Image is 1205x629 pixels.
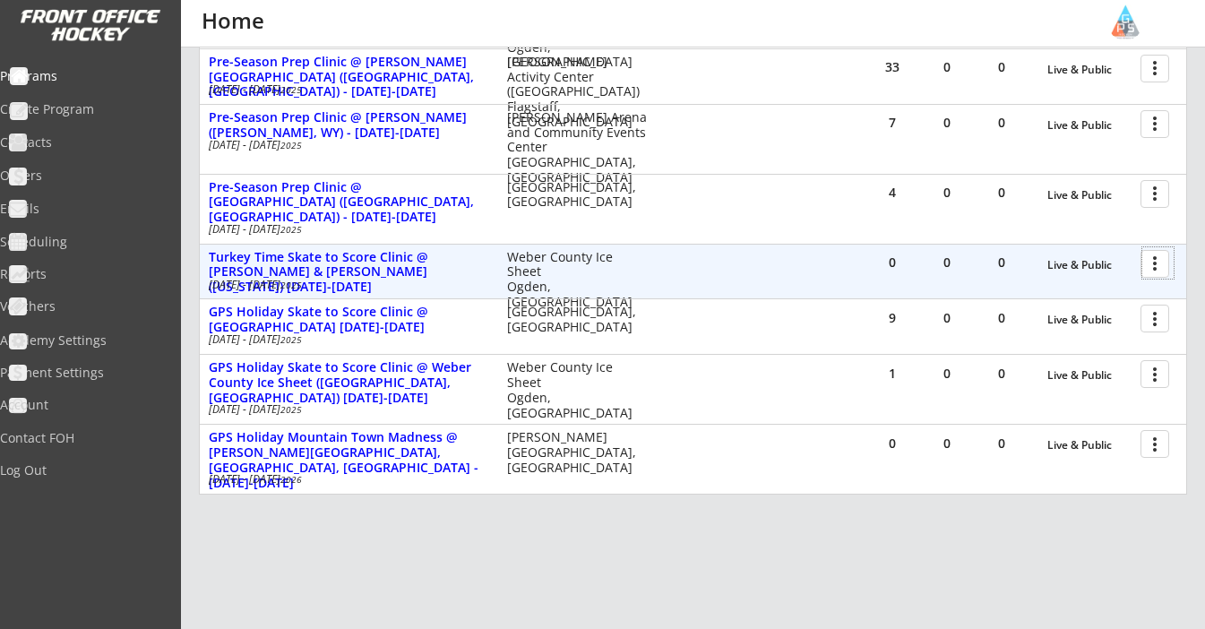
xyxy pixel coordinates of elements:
[975,61,1029,73] div: 0
[920,256,974,269] div: 0
[209,140,483,151] div: [DATE] - [DATE]
[209,280,483,290] div: [DATE] - [DATE]
[975,116,1029,129] div: 0
[280,473,302,486] em: 2026
[975,367,1029,380] div: 0
[209,110,488,141] div: Pre-Season Prep Clinic @ [PERSON_NAME] ([PERSON_NAME], WY) - [DATE]-[DATE]
[507,305,648,335] div: [GEOGRAPHIC_DATA], [GEOGRAPHIC_DATA]
[1140,305,1169,332] button: more_vert
[865,186,919,199] div: 4
[1047,314,1132,326] div: Live & Public
[209,305,488,335] div: GPS Holiday Skate to Score Clinic @ [GEOGRAPHIC_DATA] [DATE]-[DATE]
[920,367,974,380] div: 0
[280,139,302,151] em: 2025
[209,84,483,95] div: [DATE] - [DATE]
[209,180,488,225] div: Pre-Season Prep Clinic @ [GEOGRAPHIC_DATA] ([GEOGRAPHIC_DATA], [GEOGRAPHIC_DATA]) - [DATE]-[DATE]
[507,360,648,420] div: Weber County Ice Sheet Ogden, [GEOGRAPHIC_DATA]
[1047,64,1132,76] div: Live & Public
[920,312,974,324] div: 0
[865,312,919,324] div: 9
[1047,189,1132,202] div: Live & Public
[865,256,919,269] div: 0
[920,186,974,199] div: 0
[507,55,648,130] div: [PERSON_NAME] Activity Center ([GEOGRAPHIC_DATA]) Flagstaff, [GEOGRAPHIC_DATA]
[209,474,483,485] div: [DATE] - [DATE]
[507,180,648,211] div: [GEOGRAPHIC_DATA], [GEOGRAPHIC_DATA]
[975,256,1029,269] div: 0
[280,279,302,291] em: 2025
[209,224,483,235] div: [DATE] - [DATE]
[1140,430,1169,458] button: more_vert
[507,250,648,310] div: Weber County Ice Sheet Ogden, [GEOGRAPHIC_DATA]
[1047,119,1132,132] div: Live & Public
[280,333,302,346] em: 2025
[1140,55,1169,82] button: more_vert
[1047,259,1132,271] div: Live & Public
[865,437,919,450] div: 0
[920,116,974,129] div: 0
[209,250,488,295] div: Turkey Time Skate to Score Clinic @ [PERSON_NAME] & [PERSON_NAME] ([US_STATE]) [DATE]-[DATE]
[209,55,488,99] div: Pre-Season Prep Clinic @ [PERSON_NAME][GEOGRAPHIC_DATA] ([GEOGRAPHIC_DATA], [GEOGRAPHIC_DATA]) - ...
[1140,110,1169,138] button: more_vert
[507,430,648,475] div: [PERSON_NAME][GEOGRAPHIC_DATA], [GEOGRAPHIC_DATA]
[920,437,974,450] div: 0
[209,334,483,345] div: [DATE] - [DATE]
[865,116,919,129] div: 7
[865,367,919,380] div: 1
[975,312,1029,324] div: 0
[1047,439,1132,452] div: Live & Public
[209,404,483,415] div: [DATE] - [DATE]
[1140,360,1169,388] button: more_vert
[280,223,302,236] em: 2025
[280,83,302,96] em: 2025
[1140,180,1169,208] button: more_vert
[865,61,919,73] div: 33
[1047,369,1132,382] div: Live & Public
[920,61,974,73] div: 0
[1140,250,1169,278] button: more_vert
[280,403,302,416] em: 2025
[209,430,488,490] div: GPS Holiday Mountain Town Madness @ [PERSON_NAME][GEOGRAPHIC_DATA], [GEOGRAPHIC_DATA], [GEOGRAPHI...
[975,437,1029,450] div: 0
[507,110,648,185] div: [PERSON_NAME] Arena and Community Events Center [GEOGRAPHIC_DATA], [GEOGRAPHIC_DATA]
[975,186,1029,199] div: 0
[209,360,488,405] div: GPS Holiday Skate to Score Clinic @ Weber County Ice Sheet ([GEOGRAPHIC_DATA], [GEOGRAPHIC_DATA])...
